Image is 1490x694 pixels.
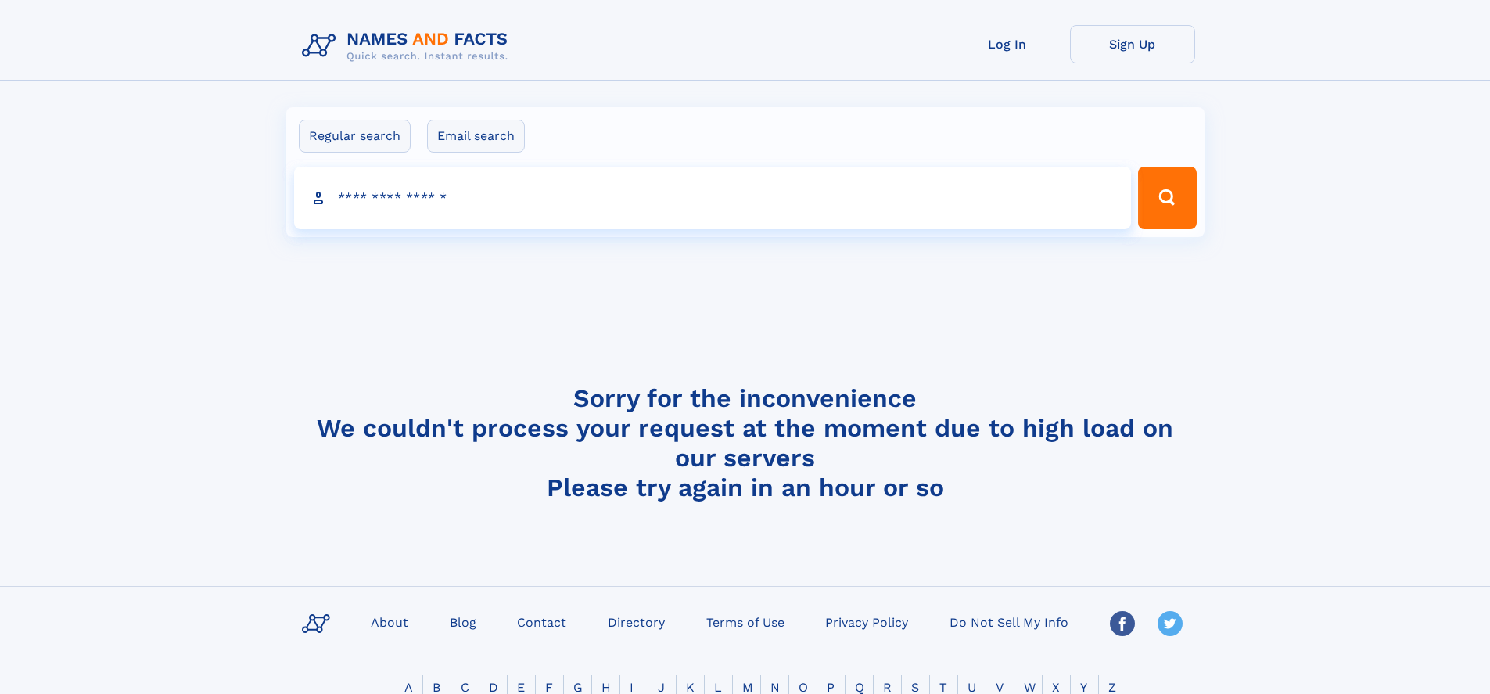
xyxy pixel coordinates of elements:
a: Do Not Sell My Info [943,610,1075,633]
a: Sign Up [1070,25,1195,63]
a: Directory [601,610,671,633]
button: Search Button [1138,167,1196,229]
a: Contact [511,610,573,633]
img: Twitter [1158,611,1183,636]
a: Terms of Use [700,610,791,633]
img: Facebook [1110,611,1135,636]
label: Email search [427,120,525,153]
a: Log In [945,25,1070,63]
a: About [364,610,415,633]
h4: Sorry for the inconvenience We couldn't process your request at the moment due to high load on ou... [296,383,1195,502]
a: Privacy Policy [819,610,914,633]
img: Logo Names and Facts [296,25,521,67]
label: Regular search [299,120,411,153]
input: search input [294,167,1132,229]
a: Blog [443,610,483,633]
